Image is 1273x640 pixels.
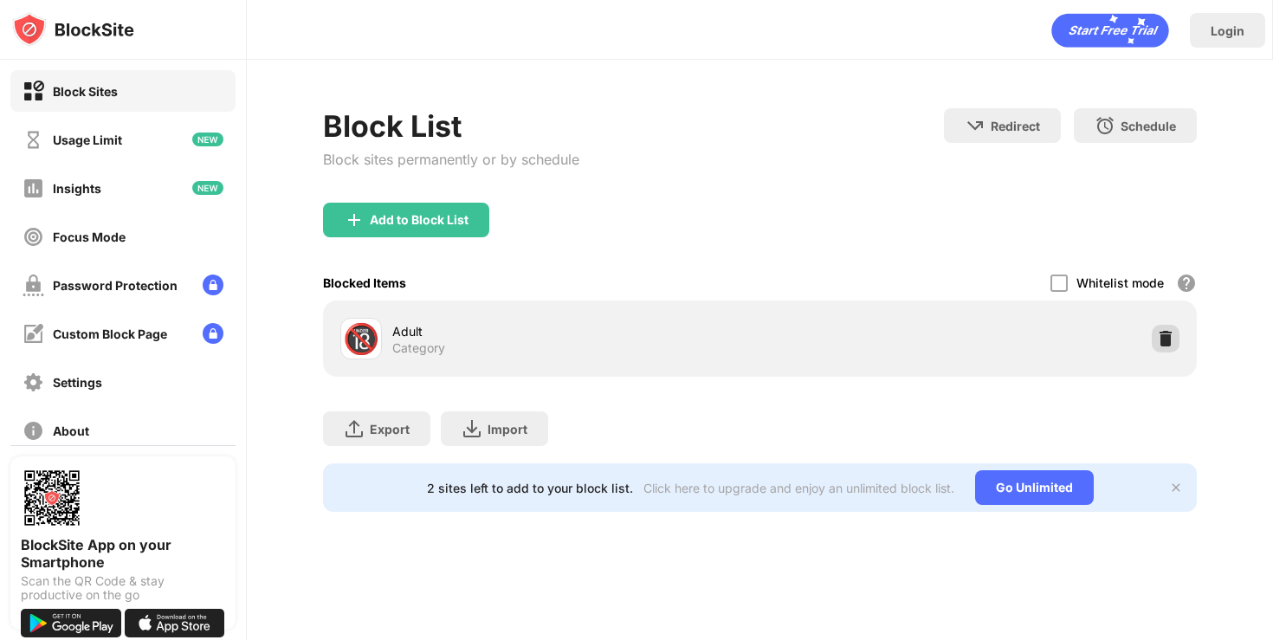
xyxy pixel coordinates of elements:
div: Focus Mode [53,229,126,244]
div: Password Protection [53,278,178,293]
div: animation [1051,13,1169,48]
img: password-protection-off.svg [23,275,44,296]
div: Scan the QR Code & stay productive on the go [21,574,225,602]
div: Settings [53,375,102,390]
div: Import [488,422,527,436]
img: logo-blocksite.svg [12,12,134,47]
img: focus-off.svg [23,226,44,248]
div: Insights [53,181,101,196]
div: Usage Limit [53,133,122,147]
div: Redirect [991,119,1040,133]
div: Adult [392,322,759,340]
div: Add to Block List [370,213,468,227]
img: about-off.svg [23,420,44,442]
img: lock-menu.svg [203,323,223,344]
div: Category [392,340,445,356]
img: settings-off.svg [23,372,44,393]
div: Schedule [1121,119,1176,133]
div: Block Sites [53,84,118,99]
div: Block sites permanently or by schedule [323,151,579,168]
div: 2 sites left to add to your block list. [427,481,633,495]
div: Custom Block Page [53,326,167,341]
div: Click here to upgrade and enjoy an unlimited block list. [643,481,954,495]
div: 🔞 [343,321,379,357]
img: insights-off.svg [23,178,44,199]
img: get-it-on-google-play.svg [21,609,121,637]
div: Block List [323,108,579,144]
div: Export [370,422,410,436]
img: new-icon.svg [192,133,223,146]
img: download-on-the-app-store.svg [125,609,225,637]
img: time-usage-off.svg [23,129,44,151]
div: BlockSite App on your Smartphone [21,536,225,571]
img: customize-block-page-off.svg [23,323,44,345]
div: Whitelist mode [1076,275,1164,290]
img: block-on.svg [23,81,44,102]
img: new-icon.svg [192,181,223,195]
img: lock-menu.svg [203,275,223,295]
div: Login [1211,23,1244,38]
div: About [53,423,89,438]
div: Blocked Items [323,275,406,290]
img: x-button.svg [1169,481,1183,495]
img: options-page-qr-code.png [21,467,83,529]
div: Go Unlimited [975,470,1094,505]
